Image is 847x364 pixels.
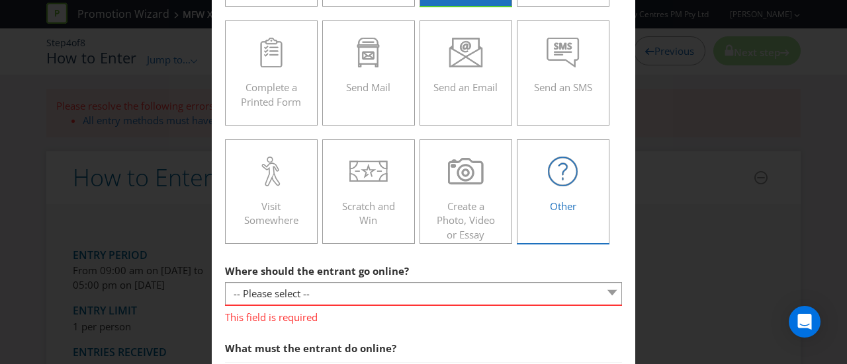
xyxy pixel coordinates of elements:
span: Create a Photo, Video or Essay [437,200,495,241]
span: Complete a Printed Form [241,81,301,108]
span: Send Mail [346,81,390,94]
span: Send an Email [433,81,498,94]
span: Other [550,200,576,213]
span: Send an SMS [534,81,592,94]
span: Scratch and Win [342,200,395,227]
div: Open Intercom Messenger [789,306,821,338]
span: Visit Somewhere [244,200,298,227]
span: Where should the entrant go online? [225,264,409,277]
span: This field is required [225,306,622,325]
span: What must the entrant do online? [225,342,396,355]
